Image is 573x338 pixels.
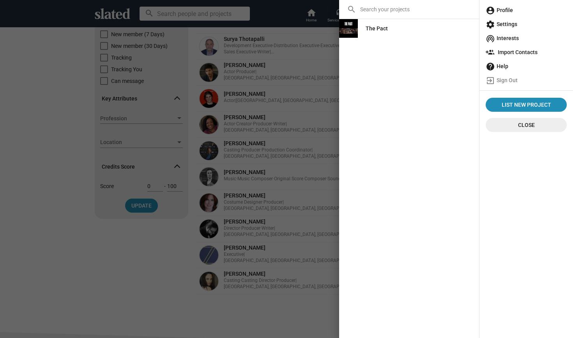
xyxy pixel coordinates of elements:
[483,59,570,73] a: Help
[486,118,567,132] button: Close
[483,31,570,45] a: Interests
[486,6,495,15] mat-icon: account_circle
[359,21,394,35] a: The Pact
[486,73,567,87] span: Sign Out
[486,76,495,85] mat-icon: exit_to_app
[492,118,561,132] span: Close
[483,17,570,31] a: Settings
[486,62,495,71] mat-icon: help
[486,59,567,73] span: Help
[486,34,495,43] mat-icon: wifi_tethering
[486,45,567,59] span: Import Contacts
[483,3,570,17] a: Profile
[486,20,495,29] mat-icon: settings
[483,73,570,87] a: Sign Out
[483,45,570,59] a: Import Contacts
[486,3,567,17] span: Profile
[486,98,567,112] a: List New Project
[486,31,567,45] span: Interests
[339,19,358,38] img: The Pact
[489,98,564,112] span: List New Project
[347,5,356,14] mat-icon: search
[486,17,567,31] span: Settings
[366,21,388,35] div: The Pact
